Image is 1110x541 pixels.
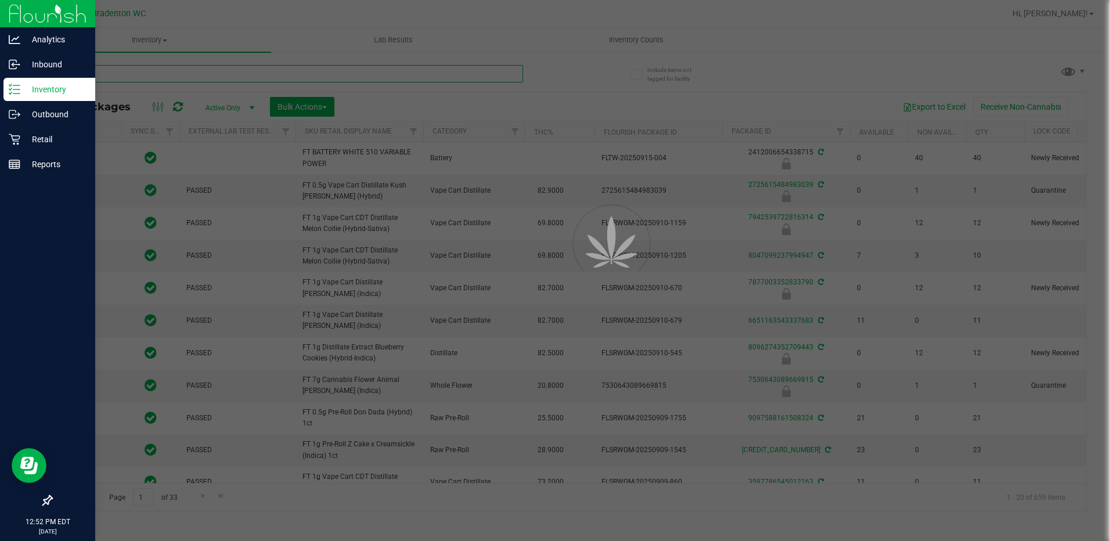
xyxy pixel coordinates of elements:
[9,59,20,70] inline-svg: Inbound
[20,82,90,96] p: Inventory
[20,157,90,171] p: Reports
[20,57,90,71] p: Inbound
[20,132,90,146] p: Retail
[20,107,90,121] p: Outbound
[5,517,90,527] p: 12:52 PM EDT
[12,448,46,483] iframe: Resource center
[9,158,20,170] inline-svg: Reports
[20,33,90,46] p: Analytics
[5,527,90,536] p: [DATE]
[9,84,20,95] inline-svg: Inventory
[9,34,20,45] inline-svg: Analytics
[9,134,20,145] inline-svg: Retail
[9,109,20,120] inline-svg: Outbound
